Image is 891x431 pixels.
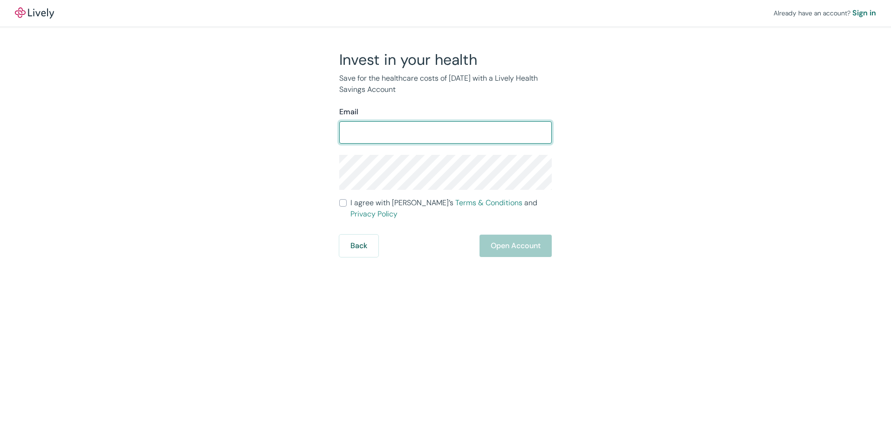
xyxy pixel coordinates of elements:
p: Save for the healthcare costs of [DATE] with a Lively Health Savings Account [339,73,552,95]
a: LivelyLively [15,7,54,19]
img: Lively [15,7,54,19]
a: Sign in [852,7,876,19]
a: Privacy Policy [350,209,398,219]
div: Already have an account? [774,7,876,19]
button: Back [339,235,378,257]
span: I agree with [PERSON_NAME]’s and [350,197,552,220]
label: Email [339,106,358,118]
a: Terms & Conditions [455,198,522,208]
h2: Invest in your health [339,50,552,69]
